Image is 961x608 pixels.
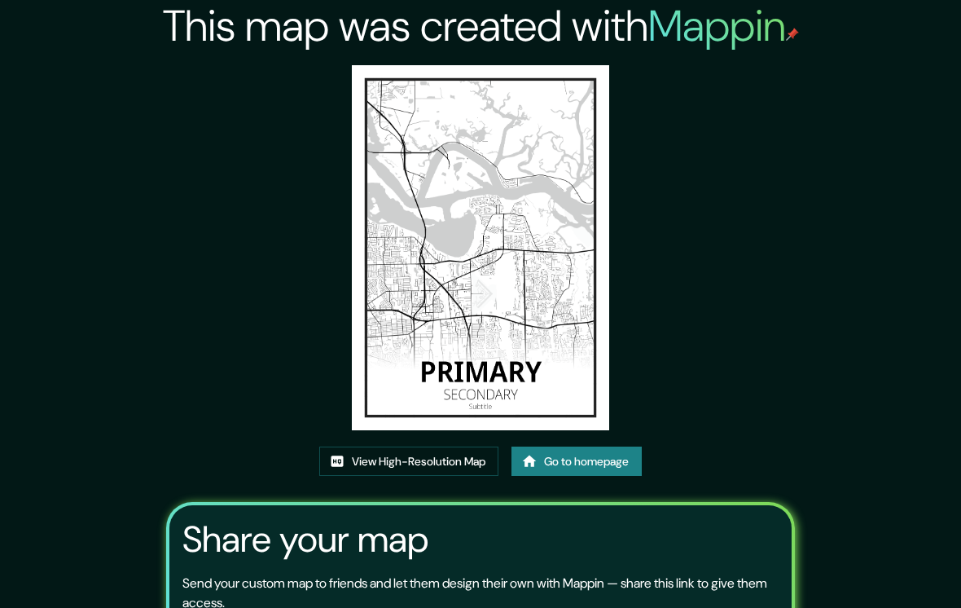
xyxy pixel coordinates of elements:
[352,65,609,430] img: created-map
[511,447,642,477] a: Go to homepage
[182,518,428,561] h3: Share your map
[319,447,498,477] a: View High-Resolution Map
[786,28,799,41] img: mappin-pin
